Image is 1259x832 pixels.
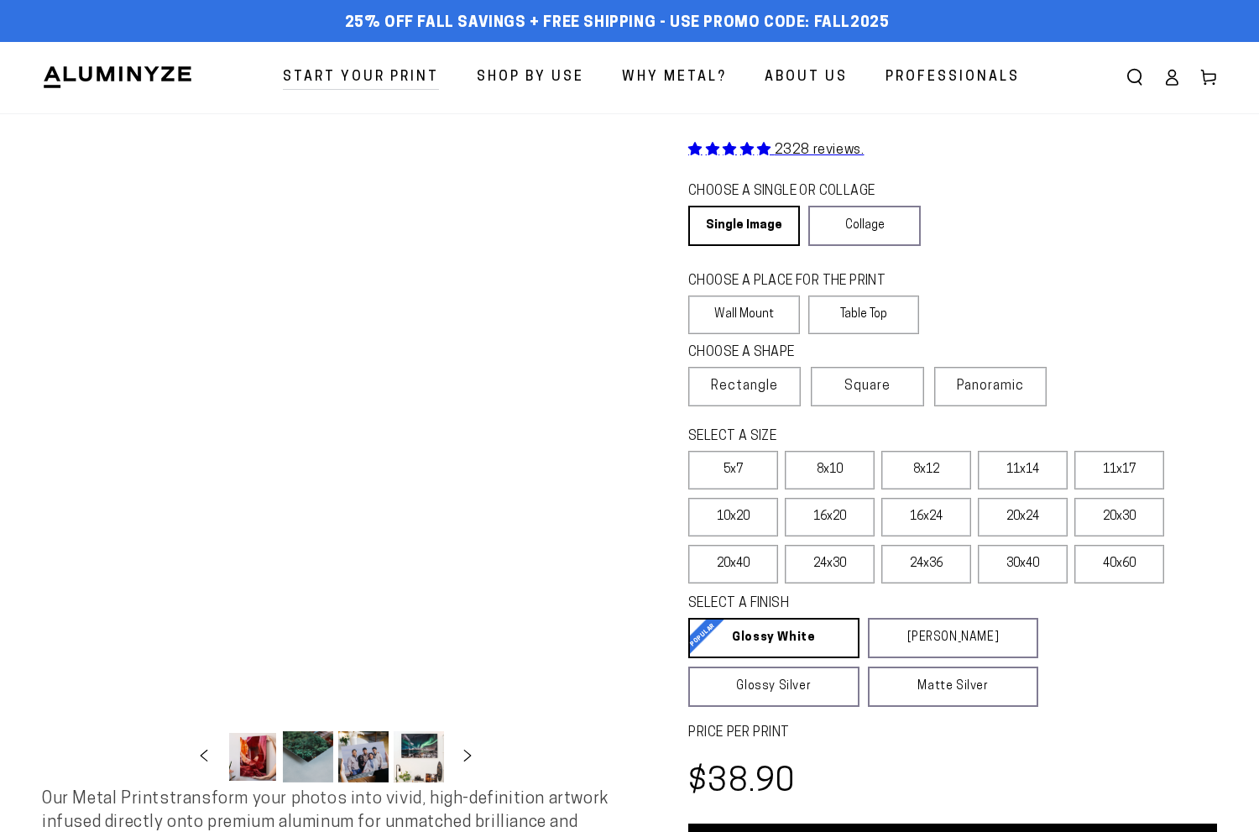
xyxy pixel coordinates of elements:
[978,498,1068,536] label: 20x24
[881,498,971,536] label: 16x24
[978,451,1068,489] label: 11x14
[688,343,906,363] legend: CHOOSE A SHAPE
[881,451,971,489] label: 8x12
[185,738,222,775] button: Slide left
[1116,59,1153,96] summary: Search our site
[270,55,452,100] a: Start Your Print
[283,65,439,90] span: Start Your Print
[844,376,891,396] span: Square
[688,667,859,707] a: Glossy Silver
[688,767,797,799] bdi: $38.90
[688,451,778,489] label: 5x7
[688,618,859,658] a: Glossy White
[775,144,865,157] span: 2328 reviews.
[688,272,904,291] legend: CHOOSE A PLACE FOR THE PRINT
[688,296,800,334] label: Wall Mount
[688,144,864,157] a: 2328 reviews.
[42,65,193,90] img: Aluminyze
[785,451,875,489] label: 8x10
[1074,545,1164,583] label: 40x60
[464,55,597,100] a: Shop By Use
[885,65,1020,90] span: Professionals
[688,182,905,201] legend: CHOOSE A SINGLE OR COLLAGE
[283,731,333,782] button: Load image 2 in gallery view
[688,545,778,583] label: 20x40
[868,618,1039,658] a: [PERSON_NAME]
[808,206,920,246] a: Collage
[957,379,1024,393] span: Panoramic
[688,724,1217,743] label: PRICE PER PRINT
[394,731,444,782] button: Load image 4 in gallery view
[808,296,920,334] label: Table Top
[978,545,1068,583] label: 30x40
[785,498,875,536] label: 16x20
[688,427,999,447] legend: SELECT A SIZE
[873,55,1032,100] a: Professionals
[1074,451,1164,489] label: 11x17
[881,545,971,583] label: 24x36
[688,594,999,614] legend: SELECT A FINISH
[765,65,848,90] span: About Us
[345,14,890,33] span: 25% off FALL Savings + Free Shipping - Use Promo Code: FALL2025
[449,738,486,775] button: Slide right
[711,376,778,396] span: Rectangle
[622,65,727,90] span: Why Metal?
[688,498,778,536] label: 10x20
[785,545,875,583] label: 24x30
[688,206,800,246] a: Single Image
[752,55,860,100] a: About Us
[42,113,629,788] media-gallery: Gallery Viewer
[1074,498,1164,536] label: 20x30
[477,65,584,90] span: Shop By Use
[609,55,739,100] a: Why Metal?
[227,731,278,782] button: Load image 1 in gallery view
[868,667,1039,707] a: Matte Silver
[338,731,389,782] button: Load image 3 in gallery view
